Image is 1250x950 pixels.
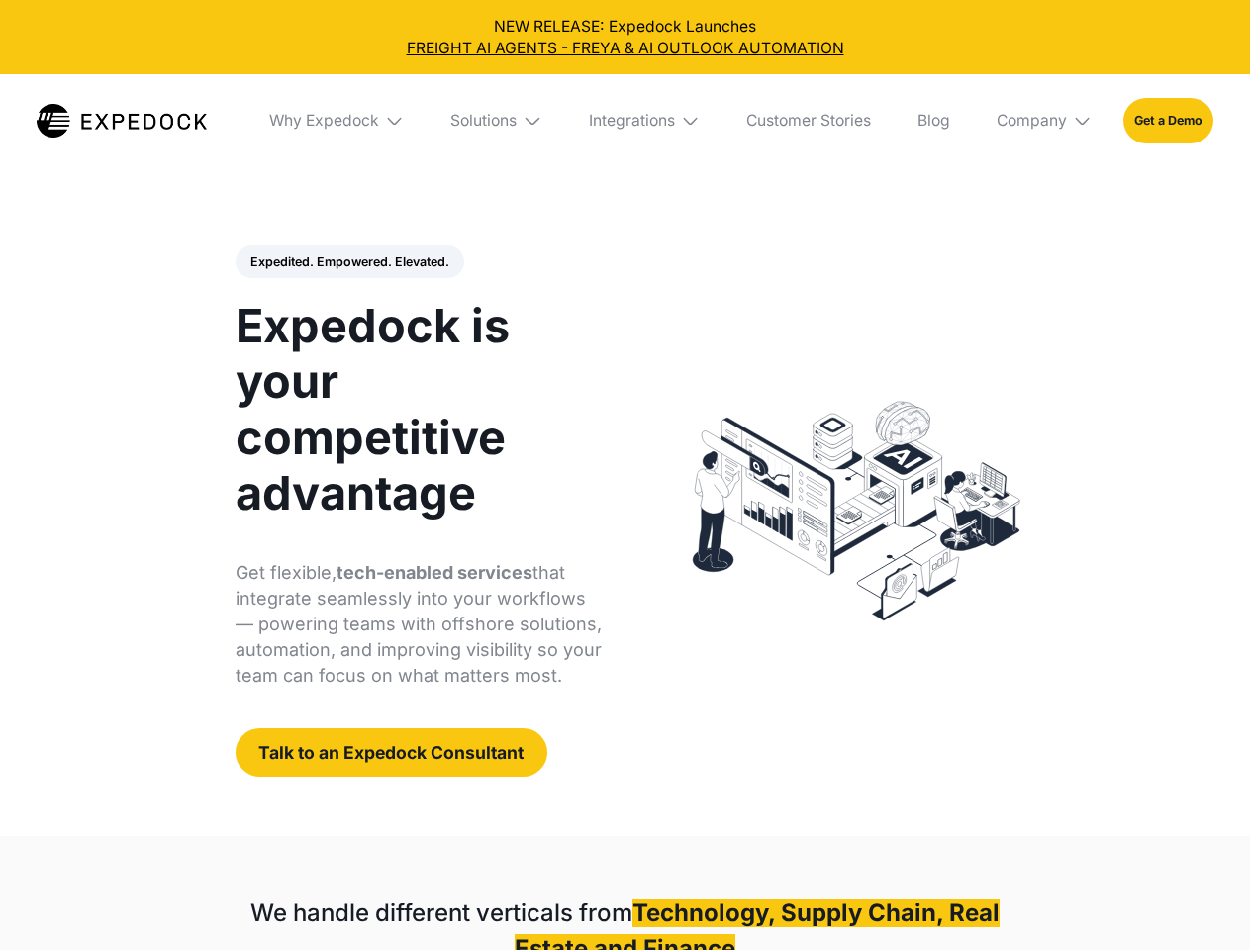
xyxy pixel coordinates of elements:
a: FREIGHT AI AGENTS - FREYA & AI OUTLOOK AUTOMATION [16,38,1235,59]
a: Talk to an Expedock Consultant [236,728,547,777]
div: Company [997,111,1067,131]
a: Blog [902,74,965,167]
div: Solutions [450,111,517,131]
div: Why Expedock [269,111,379,131]
strong: We handle different verticals from [250,899,632,927]
div: Solutions [435,74,558,167]
p: Get flexible, that integrate seamlessly into your workflows — powering teams with offshore soluti... [236,560,603,689]
strong: tech-enabled services [337,562,532,583]
h1: Expedock is your competitive advantage [236,298,603,521]
div: Integrations [589,111,675,131]
div: Why Expedock [253,74,420,167]
a: Customer Stories [730,74,886,167]
div: NEW RELEASE: Expedock Launches [16,16,1235,59]
div: Company [981,74,1107,167]
a: Get a Demo [1123,98,1213,142]
div: Integrations [573,74,716,167]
